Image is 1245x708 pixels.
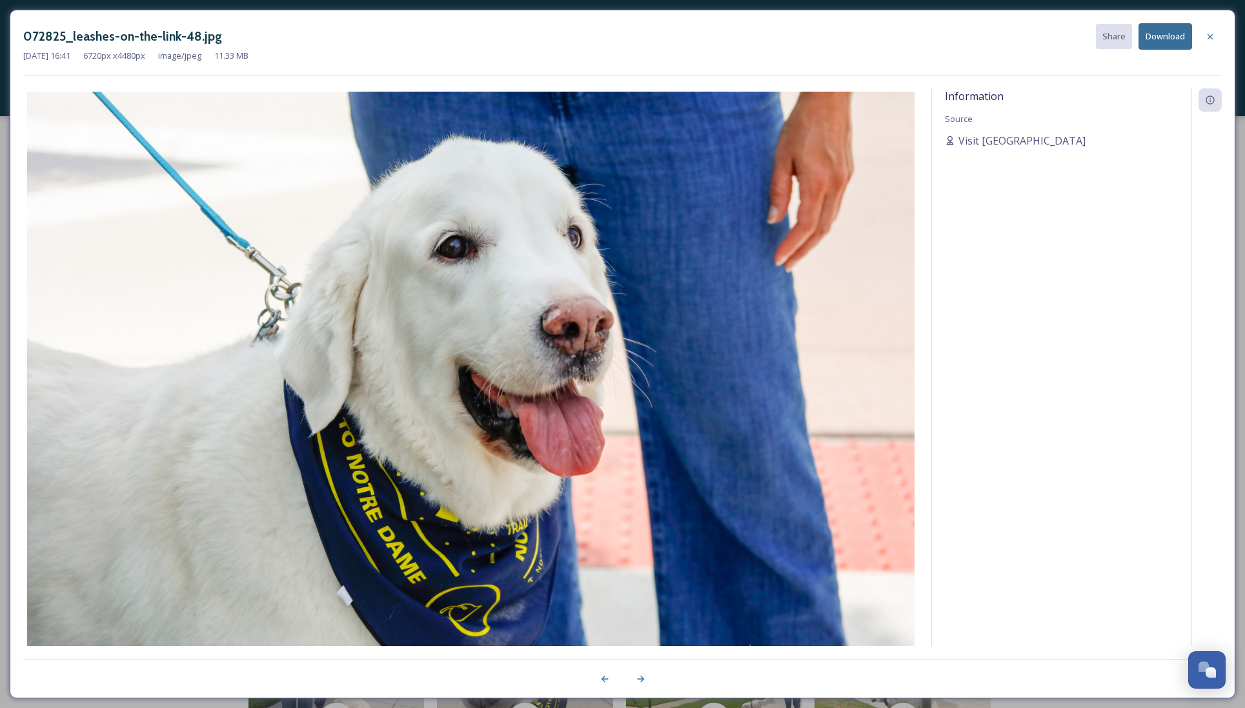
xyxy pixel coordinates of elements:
span: 11.33 MB [214,50,248,62]
span: Visit [GEOGRAPHIC_DATA] [958,133,1086,148]
img: 072825_leashes-on-the-link-48.jpg [23,92,918,683]
button: Download [1139,23,1192,50]
h3: 072825_leashes-on-the-link-48.jpg [23,27,222,46]
button: Open Chat [1188,651,1226,689]
span: Information [945,89,1004,103]
span: Source [945,113,973,125]
span: 6720 px x 4480 px [83,50,145,62]
span: image/jpeg [158,50,201,62]
span: [DATE] 16:41 [23,50,70,62]
button: Share [1096,24,1132,49]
